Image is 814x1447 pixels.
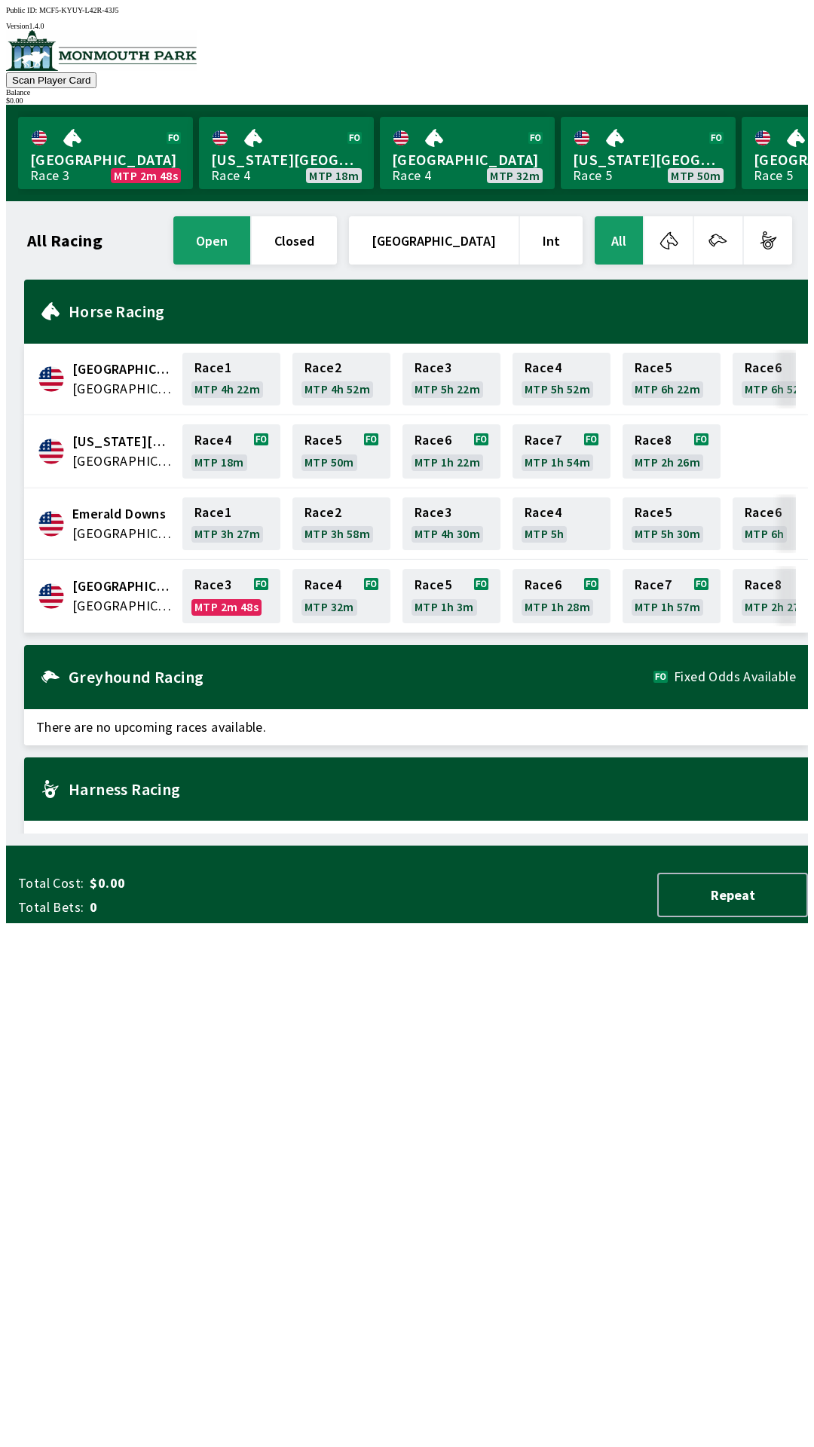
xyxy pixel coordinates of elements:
[525,456,590,468] span: MTP 1h 54m
[72,524,173,543] span: United States
[415,362,451,374] span: Race 3
[6,30,197,71] img: venue logo
[194,579,231,591] span: Race 3
[24,709,808,745] span: There are no upcoming races available.
[402,569,500,623] a: Race5MTP 1h 3m
[194,528,260,540] span: MTP 3h 27m
[27,234,103,246] h1: All Racing
[72,379,173,399] span: United States
[69,305,796,317] h2: Horse Racing
[623,424,721,479] a: Race8MTP 2h 26m
[415,456,480,468] span: MTP 1h 22m
[415,601,474,613] span: MTP 1h 3m
[402,353,500,405] a: Race3MTP 5h 22m
[304,383,370,395] span: MTP 4h 52m
[525,579,562,591] span: Race 6
[72,596,173,616] span: United States
[6,96,808,105] div: $ 0.00
[525,362,562,374] span: Race 4
[304,506,341,519] span: Race 2
[415,383,480,395] span: MTP 5h 22m
[595,216,643,265] button: All
[304,579,341,591] span: Race 4
[6,72,96,88] button: Scan Player Card
[90,898,327,916] span: 0
[745,579,782,591] span: Race 8
[402,424,500,479] a: Race6MTP 1h 22m
[392,170,431,182] div: Race 4
[520,216,583,265] button: Int
[513,497,610,550] a: Race4MTP 5h
[309,170,359,182] span: MTP 18m
[18,117,193,189] a: [GEOGRAPHIC_DATA]Race 3MTP 2m 48s
[199,117,374,189] a: [US_STATE][GEOGRAPHIC_DATA]Race 4MTP 18m
[182,569,280,623] a: Race3MTP 2m 48s
[392,150,543,170] span: [GEOGRAPHIC_DATA]
[6,22,808,30] div: Version 1.4.0
[69,783,796,795] h2: Harness Racing
[490,170,540,182] span: MTP 32m
[18,874,84,892] span: Total Cost:
[194,506,231,519] span: Race 1
[513,353,610,405] a: Race4MTP 5h 52m
[173,216,250,265] button: open
[304,601,354,613] span: MTP 32m
[194,383,260,395] span: MTP 4h 22m
[573,170,612,182] div: Race 5
[635,434,672,446] span: Race 8
[18,898,84,916] span: Total Bets:
[72,432,173,451] span: Delaware Park
[525,601,590,613] span: MTP 1h 28m
[561,117,736,189] a: [US_STATE][GEOGRAPHIC_DATA]Race 5MTP 50m
[182,424,280,479] a: Race4MTP 18m
[635,579,672,591] span: Race 7
[304,456,354,468] span: MTP 50m
[635,362,672,374] span: Race 5
[415,528,480,540] span: MTP 4h 30m
[745,528,784,540] span: MTP 6h
[194,601,259,613] span: MTP 2m 48s
[525,506,562,519] span: Race 4
[114,170,178,182] span: MTP 2m 48s
[292,424,390,479] a: Race5MTP 50m
[6,6,808,14] div: Public ID:
[674,671,796,683] span: Fixed Odds Available
[211,150,362,170] span: [US_STATE][GEOGRAPHIC_DATA]
[182,497,280,550] a: Race1MTP 3h 27m
[671,170,721,182] span: MTP 50m
[623,353,721,405] a: Race5MTP 6h 22m
[72,504,173,524] span: Emerald Downs
[72,577,173,596] span: Monmouth Park
[304,528,370,540] span: MTP 3h 58m
[292,497,390,550] a: Race2MTP 3h 58m
[415,434,451,446] span: Race 6
[252,216,337,265] button: closed
[30,150,181,170] span: [GEOGRAPHIC_DATA]
[525,434,562,446] span: Race 7
[90,874,327,892] span: $0.00
[415,579,451,591] span: Race 5
[349,216,519,265] button: [GEOGRAPHIC_DATA]
[635,506,672,519] span: Race 5
[69,671,653,683] h2: Greyhound Racing
[415,506,451,519] span: Race 3
[525,528,564,540] span: MTP 5h
[182,353,280,405] a: Race1MTP 4h 22m
[304,362,341,374] span: Race 2
[72,451,173,471] span: United States
[635,456,700,468] span: MTP 2h 26m
[671,886,794,904] span: Repeat
[194,456,244,468] span: MTP 18m
[513,424,610,479] a: Race7MTP 1h 54m
[657,873,808,917] button: Repeat
[194,362,231,374] span: Race 1
[745,601,810,613] span: MTP 2h 27m
[292,353,390,405] a: Race2MTP 4h 52m
[194,434,231,446] span: Race 4
[402,497,500,550] a: Race3MTP 4h 30m
[754,170,793,182] div: Race 5
[513,569,610,623] a: Race6MTP 1h 28m
[623,497,721,550] a: Race5MTP 5h 30m
[72,359,173,379] span: Canterbury Park
[635,383,700,395] span: MTP 6h 22m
